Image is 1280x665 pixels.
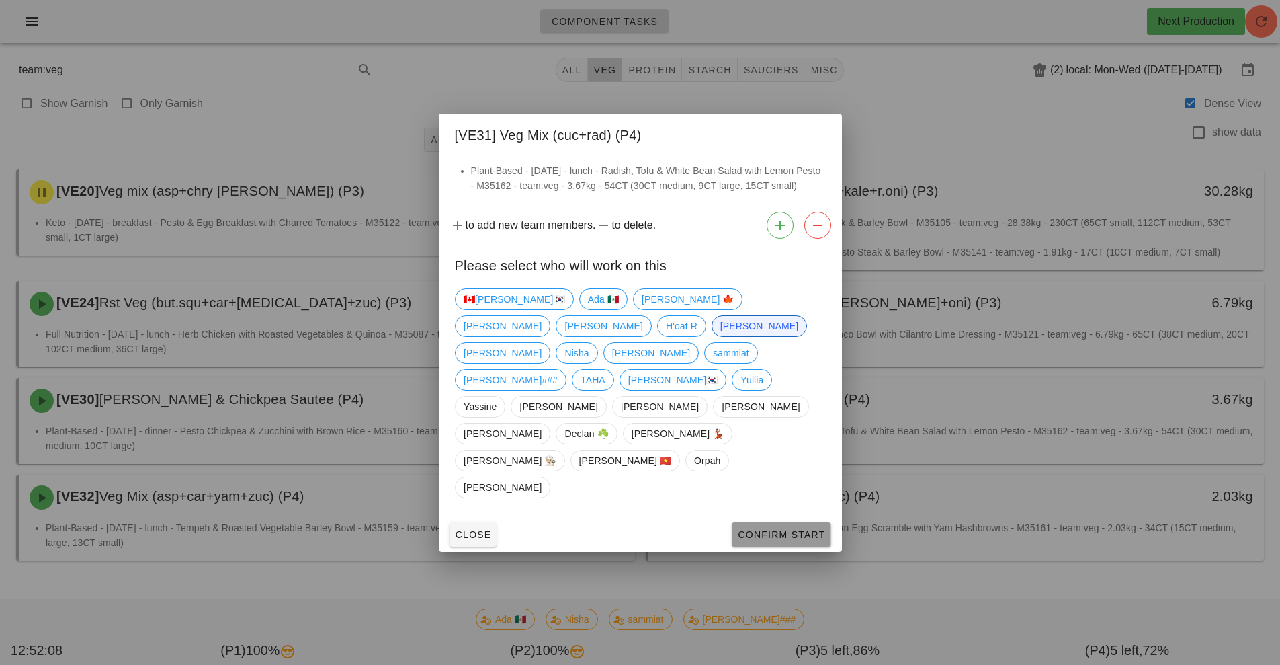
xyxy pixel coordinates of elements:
span: Yullia [740,370,763,390]
span: Nisha [564,343,589,363]
span: [PERSON_NAME] [564,316,642,336]
span: 🇨🇦[PERSON_NAME]🇰🇷 [464,289,565,309]
li: Plant-Based - [DATE] - lunch - Radish, Tofu & White Bean Salad with Lemon Pesto - M35162 - team:v... [471,163,826,193]
span: [PERSON_NAME] [464,343,542,363]
div: Please select who will work on this [439,244,842,283]
span: [PERSON_NAME] 🍁 [641,289,734,309]
span: [PERSON_NAME] [722,397,800,417]
span: Declan ☘️ [564,424,608,444]
span: [PERSON_NAME]🇰🇷 [628,370,718,390]
span: Close [455,529,492,540]
span: Yassine [464,397,497,417]
div: [VE31] Veg Mix (cuc+rad) (P4) [439,114,842,153]
span: H'oat R [665,316,697,336]
span: [PERSON_NAME]### [464,370,558,390]
span: [PERSON_NAME] [720,316,798,336]
span: [PERSON_NAME] [464,316,542,336]
span: TAHA [581,370,605,390]
span: Confirm Start [737,529,825,540]
button: Confirm Start [732,522,830,547]
button: Close [450,522,497,547]
span: [PERSON_NAME] [464,424,542,444]
span: Ada 🇲🇽 [587,289,618,309]
span: [PERSON_NAME] 👨🏼‍🍳 [464,451,556,471]
span: [PERSON_NAME] [519,397,597,417]
span: Orpah [694,451,720,471]
span: [PERSON_NAME] 🇻🇳 [579,451,671,471]
span: [PERSON_NAME] [464,477,542,498]
span: [PERSON_NAME] 💃🏽 [631,424,724,444]
span: [PERSON_NAME] [611,343,689,363]
span: [PERSON_NAME] [620,397,698,417]
span: sammiat [713,343,749,363]
div: to add new team members. to delete. [439,206,842,244]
